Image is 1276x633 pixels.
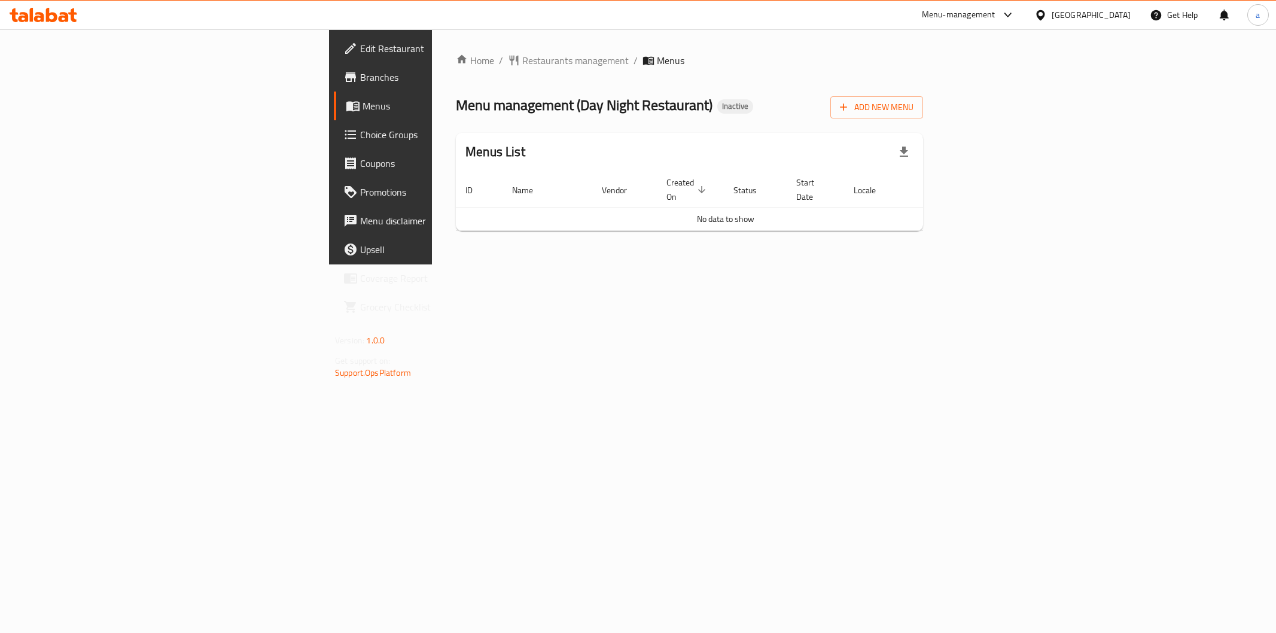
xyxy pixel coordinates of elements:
span: a [1256,8,1260,22]
a: Choice Groups [334,120,542,149]
span: Menu disclaimer [360,214,532,228]
a: Support.OpsPlatform [335,365,411,381]
span: Menus [363,99,532,113]
span: Inactive [717,101,753,111]
div: Export file [890,138,918,166]
a: Coverage Report [334,264,542,293]
span: Edit Restaurant [360,41,532,56]
h2: Menus List [465,143,525,161]
span: Version: [335,333,364,348]
span: Menu management ( Day Night Restaurant ) [456,92,712,118]
a: Upsell [334,235,542,264]
span: Promotions [360,185,532,199]
span: Get support on: [335,353,390,369]
div: Menu-management [922,8,995,22]
table: enhanced table [456,172,995,231]
span: Vendor [602,183,642,197]
span: Locale [854,183,891,197]
div: Inactive [717,99,753,114]
nav: breadcrumb [456,53,923,68]
a: Edit Restaurant [334,34,542,63]
span: Menus [657,53,684,68]
a: Branches [334,63,542,92]
th: Actions [906,172,995,208]
span: Name [512,183,549,197]
span: Upsell [360,242,532,257]
span: Restaurants management [522,53,629,68]
span: Coverage Report [360,271,532,285]
span: Branches [360,70,532,84]
a: Coupons [334,149,542,178]
a: Menus [334,92,542,120]
span: Grocery Checklist [360,300,532,314]
a: Menu disclaimer [334,206,542,235]
span: Coupons [360,156,532,171]
a: Restaurants management [508,53,629,68]
button: Add New Menu [830,96,923,118]
span: No data to show [697,211,754,227]
span: 1.0.0 [366,333,385,348]
div: [GEOGRAPHIC_DATA] [1052,8,1131,22]
span: Start Date [796,175,830,204]
a: Grocery Checklist [334,293,542,321]
span: ID [465,183,488,197]
li: / [634,53,638,68]
span: Created On [666,175,709,204]
span: Add New Menu [840,100,913,115]
span: Choice Groups [360,127,532,142]
span: Status [733,183,772,197]
a: Promotions [334,178,542,206]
